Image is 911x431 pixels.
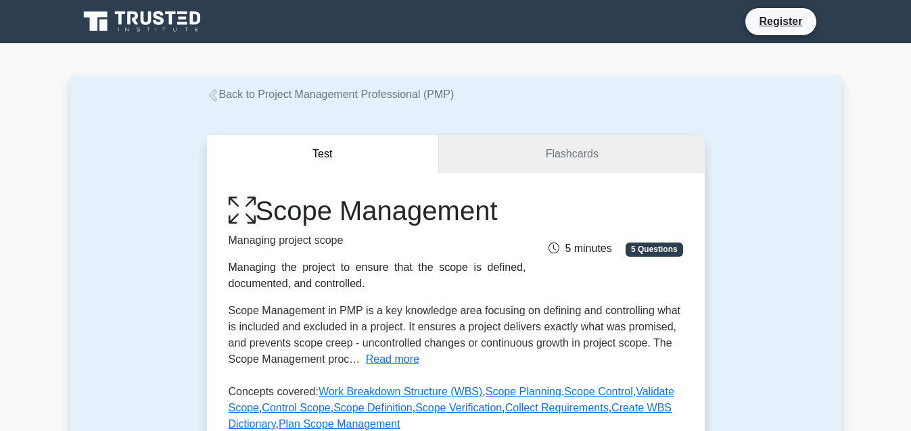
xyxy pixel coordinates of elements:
[626,243,682,256] span: 5 Questions
[229,386,674,413] a: Validate Scope
[207,88,454,100] a: Back to Project Management Professional (PMP)
[439,135,704,174] a: Flashcards
[207,135,440,174] button: Test
[229,232,526,249] p: Managing project scope
[751,13,810,30] a: Register
[548,243,611,254] span: 5 minutes
[366,351,419,367] button: Read more
[415,402,502,413] a: Scope Verification
[229,305,681,365] span: Scope Management in PMP is a key knowledge area focusing on defining and controlling what is incl...
[486,386,561,397] a: Scope Planning
[262,402,330,413] a: Control Scope
[279,418,400,430] a: Plan Scope Management
[333,402,413,413] a: Scope Definition
[505,402,609,413] a: Collect Requirements
[319,386,482,397] a: Work Breakdown Structure (WBS)
[229,259,526,292] div: Managing the project to ensure that the scope is defined, documented, and controlled.
[229,195,526,227] h1: Scope Management
[564,386,632,397] a: Scope Control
